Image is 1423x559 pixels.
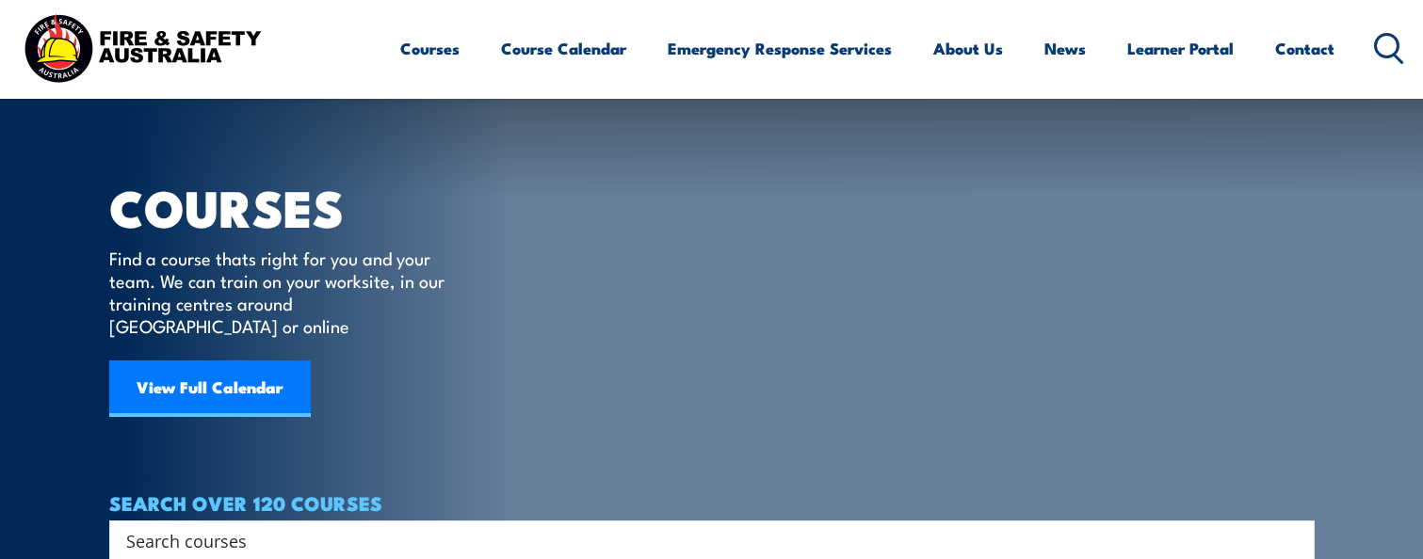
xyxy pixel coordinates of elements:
h1: COURSES [109,184,472,229]
a: Contact [1275,24,1334,73]
a: View Full Calendar [109,360,311,417]
a: About Us [933,24,1003,73]
h4: SEARCH OVER 120 COURSES [109,492,1315,513]
a: Emergency Response Services [668,24,892,73]
form: Search form [130,527,1277,553]
a: News [1044,24,1086,73]
a: Learner Portal [1127,24,1234,73]
a: Courses [400,24,460,73]
button: Search magnifier button [1282,527,1308,553]
input: Search input [126,526,1273,554]
p: Find a course thats right for you and your team. We can train on your worksite, in our training c... [109,247,453,337]
a: Course Calendar [501,24,626,73]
